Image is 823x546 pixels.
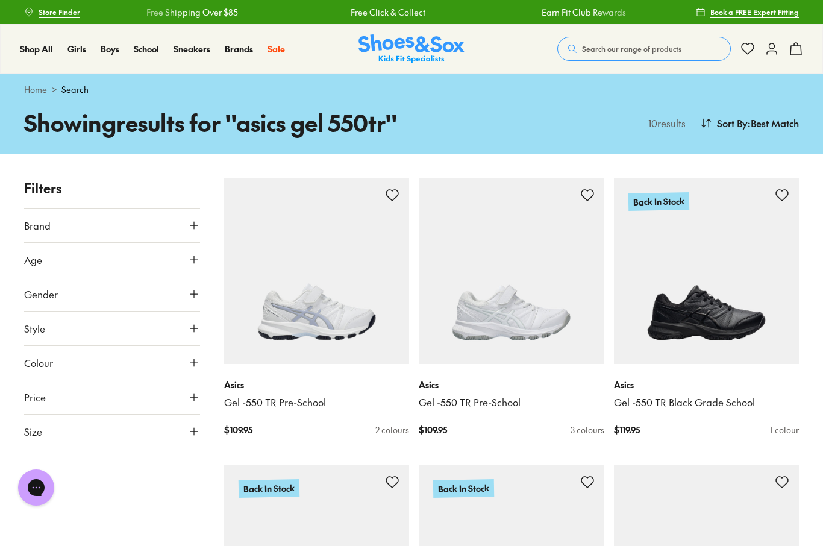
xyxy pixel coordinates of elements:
[24,287,58,301] span: Gender
[614,178,800,364] a: Back In Stock
[225,43,253,55] a: Brands
[24,178,200,198] p: Filters
[375,424,409,436] div: 2 colours
[24,277,200,311] button: Gender
[24,83,47,96] a: Home
[542,6,626,19] a: Earn Fit Club Rewards
[582,43,681,54] span: Search our range of products
[614,396,800,409] a: Gel -550 TR Black Grade School
[61,83,89,96] span: Search
[24,415,200,448] button: Size
[24,346,200,380] button: Colour
[24,83,799,96] div: >
[770,424,799,436] div: 1 colour
[224,378,410,391] p: Asics
[24,390,46,404] span: Price
[24,253,42,267] span: Age
[557,37,731,61] button: Search our range of products
[614,424,640,436] span: $ 119.95
[24,321,45,336] span: Style
[174,43,210,55] a: Sneakers
[24,105,411,140] h1: Showing results for " asics gel 550tr "
[571,424,604,436] div: 3 colours
[24,424,42,439] span: Size
[24,218,51,233] span: Brand
[224,396,410,409] a: Gel -550 TR Pre-School
[39,7,80,17] span: Store Finder
[268,43,285,55] a: Sale
[700,110,799,136] button: Sort By:Best Match
[748,116,799,130] span: : Best Match
[146,6,238,19] a: Free Shipping Over $85
[614,378,800,391] p: Asics
[134,43,159,55] a: School
[419,396,604,409] a: Gel -550 TR Pre-School
[238,480,299,498] p: Back In Stock
[433,480,494,498] p: Back In Stock
[24,1,80,23] a: Store Finder
[628,192,689,211] p: Back In Stock
[67,43,86,55] a: Girls
[696,1,799,23] a: Book a FREE Expert Fitting
[24,312,200,345] button: Style
[643,116,686,130] p: 10 results
[717,116,748,130] span: Sort By
[351,6,425,19] a: Free Click & Collect
[24,209,200,242] button: Brand
[224,424,252,436] span: $ 109.95
[710,7,799,17] span: Book a FREE Expert Fitting
[24,356,53,370] span: Colour
[24,380,200,414] button: Price
[24,243,200,277] button: Age
[101,43,119,55] a: Boys
[358,34,465,64] a: Shoes & Sox
[419,424,447,436] span: $ 109.95
[20,43,53,55] a: Shop All
[419,378,604,391] p: Asics
[12,465,60,510] iframe: Gorgias live chat messenger
[358,34,465,64] img: SNS_Logo_Responsive.svg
